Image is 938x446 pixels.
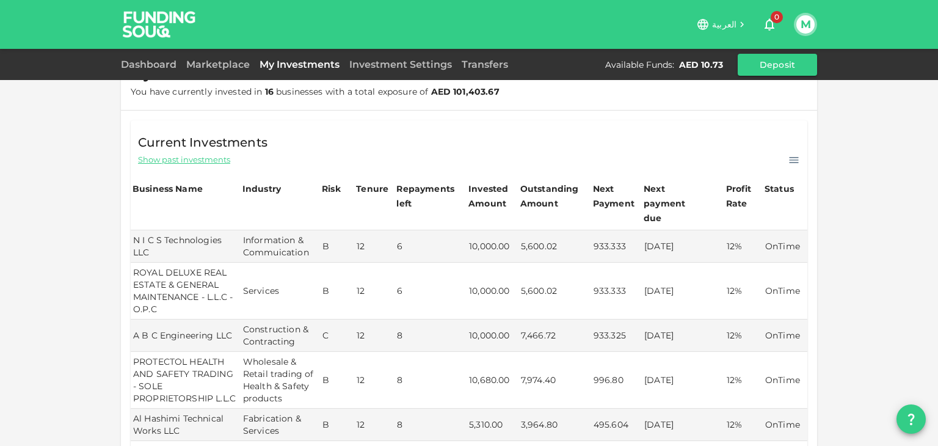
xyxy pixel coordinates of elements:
[467,409,518,441] td: 5,310.00
[241,352,320,409] td: Wholesale & Retail trading of Health & Safety products
[726,181,761,211] div: Profit Rate
[242,181,281,196] div: Industry
[738,54,817,76] button: Deposit
[763,230,807,263] td: OnTime
[765,181,795,196] div: Status
[131,230,241,263] td: N I C S Technologies LLC
[771,11,783,23] span: 0
[724,263,763,320] td: 12%
[344,59,457,70] a: Investment Settings
[394,263,467,320] td: 6
[241,230,320,263] td: Information & Commuication
[467,230,518,263] td: 10,000.00
[131,352,241,409] td: PROTECTOL HEALTH AND SAFETY TRADING - SOLE PROPRIETORSHIP L.L.C
[356,181,388,196] div: Tenure
[679,59,723,71] div: AED 10.73
[354,320,394,352] td: 12
[354,409,394,441] td: 12
[518,230,591,263] td: 5,600.02
[796,15,815,34] button: M
[642,230,724,263] td: [DATE]
[642,352,724,409] td: [DATE]
[724,409,763,441] td: 12%
[763,409,807,441] td: OnTime
[354,263,394,320] td: 12
[131,263,241,320] td: ROYAL DELUXE REAL ESTATE & GENERAL MAINTENANCE - L.L.C - O.P.C
[467,352,518,409] td: 10,680.00
[121,59,181,70] a: Dashboard
[468,181,517,211] div: Invested Amount
[591,230,642,263] td: 933.333
[241,409,320,441] td: Fabrication & Services
[354,230,394,263] td: 12
[394,409,467,441] td: 8
[593,181,640,211] div: Next Payment
[320,352,354,409] td: B
[518,320,591,352] td: 7,466.72
[320,263,354,320] td: B
[605,59,674,71] div: Available Funds :
[322,181,346,196] div: Risk
[181,59,255,70] a: Marketplace
[131,320,241,352] td: A B C Engineering LLC
[131,409,241,441] td: Al Hashimi Technical Works LLC
[763,320,807,352] td: OnTime
[642,320,724,352] td: [DATE]
[396,181,457,211] div: Repayments left
[394,320,467,352] td: 8
[644,181,705,225] div: Next payment due
[320,230,354,263] td: B
[518,263,591,320] td: 5,600.02
[896,404,926,434] button: question
[394,230,467,263] td: 6
[138,154,230,166] span: Show past investments
[724,352,763,409] td: 12%
[467,263,518,320] td: 10,000.00
[591,263,642,320] td: 933.333
[457,59,513,70] a: Transfers
[467,320,518,352] td: 10,000.00
[138,133,267,152] span: Current Investments
[394,352,467,409] td: 8
[320,409,354,441] td: B
[354,352,394,409] td: 12
[431,86,500,97] strong: AED 101,403.67
[241,320,320,352] td: Construction & Contracting
[255,59,344,70] a: My Investments
[518,409,591,441] td: 3,964.80
[591,409,642,441] td: 495.604
[763,352,807,409] td: OnTime
[591,352,642,409] td: 996.80
[763,263,807,320] td: OnTime
[265,86,274,97] strong: 16
[518,352,591,409] td: 7,974.40
[591,320,642,352] td: 933.325
[642,409,724,441] td: [DATE]
[757,12,782,37] button: 0
[131,86,500,97] span: You have currently invested in businesses with a total exposure of
[520,181,581,211] div: Outstanding Amount
[724,230,763,263] td: 12%
[724,320,763,352] td: 12%
[320,320,354,352] td: C
[642,263,724,320] td: [DATE]
[133,181,203,196] div: Business Name
[712,19,736,30] span: العربية
[241,263,320,320] td: Services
